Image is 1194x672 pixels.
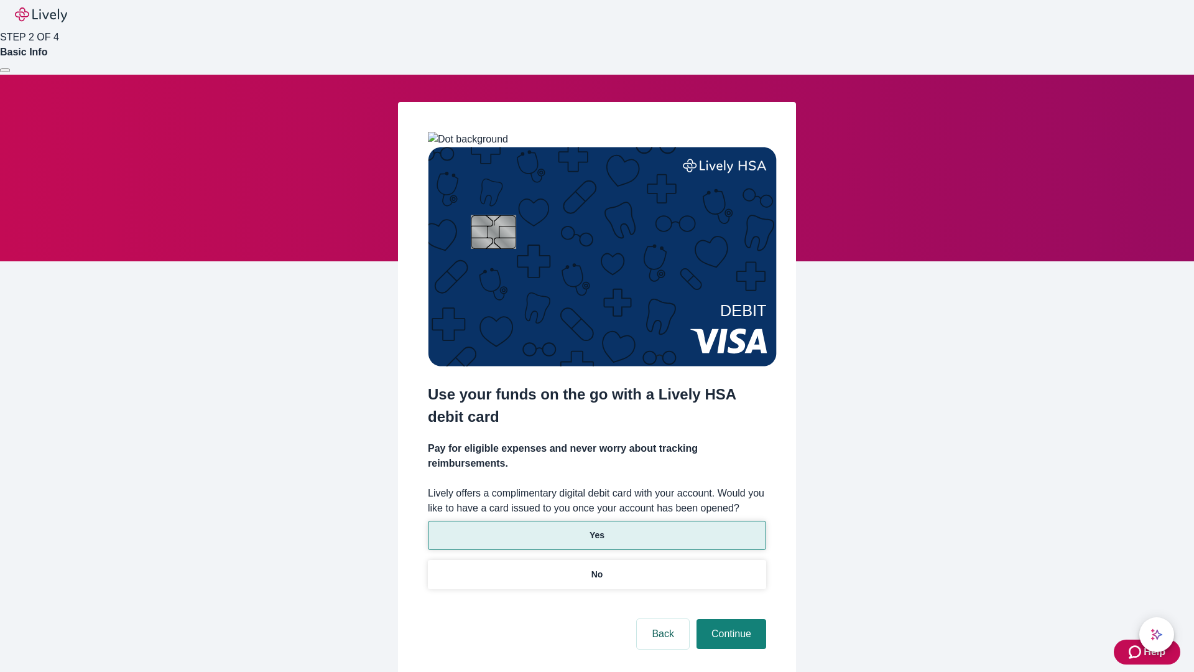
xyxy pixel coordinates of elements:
[1150,628,1163,641] svg: Lively AI Assistant
[428,132,508,147] img: Dot background
[428,486,766,516] label: Lively offers a complimentary digital debit card with your account. Would you like to have a card...
[428,441,766,471] h4: Pay for eligible expenses and never worry about tracking reimbursements.
[1114,640,1180,665] button: Zendesk support iconHelp
[1129,645,1144,660] svg: Zendesk support icon
[15,7,67,22] img: Lively
[696,619,766,649] button: Continue
[590,529,604,542] p: Yes
[428,383,766,428] h2: Use your funds on the go with a Lively HSA debit card
[637,619,689,649] button: Back
[428,521,766,550] button: Yes
[591,568,603,581] p: No
[1144,645,1165,660] span: Help
[428,147,777,366] img: Debit card
[1139,617,1174,652] button: chat
[428,560,766,589] button: No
